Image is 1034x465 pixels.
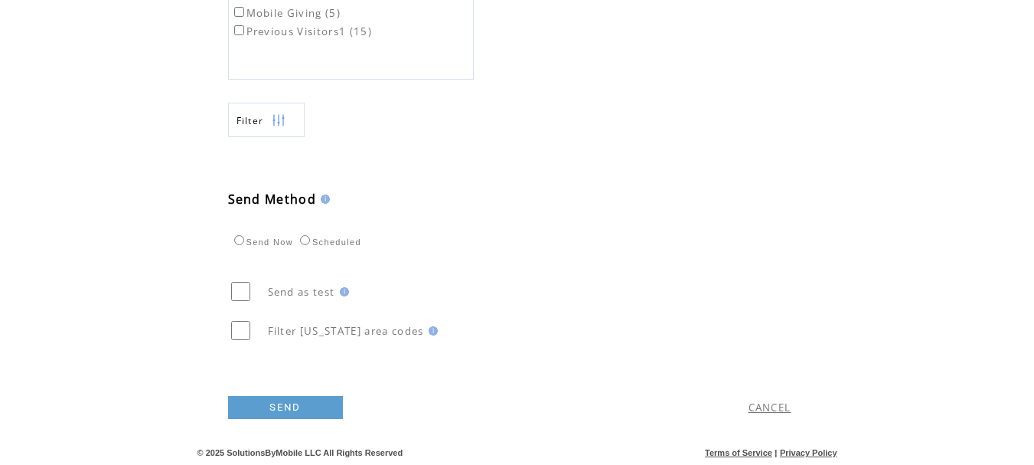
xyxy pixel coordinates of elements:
span: Show filters [236,114,264,127]
span: © 2025 SolutionsByMobile LLC All Rights Reserved [197,448,403,457]
span: | [775,448,777,457]
span: Filter [US_STATE] area codes [268,324,424,338]
span: Send Method [228,191,317,208]
a: CANCEL [749,401,791,414]
label: Scheduled [296,237,361,247]
input: Send Now [234,235,244,245]
img: help.gif [316,195,330,204]
a: Filter [228,103,305,137]
input: Previous Visitors1 (15) [234,25,244,35]
img: help.gif [424,326,438,336]
a: Terms of Service [705,448,772,457]
label: Mobile Giving (5) [231,6,341,20]
input: Scheduled [300,235,310,245]
img: help.gif [335,287,349,296]
label: Previous Visitors1 (15) [231,25,373,38]
a: SEND [228,396,343,419]
img: filters.png [272,103,285,138]
label: Send Now [230,237,293,247]
input: Mobile Giving (5) [234,7,244,17]
a: Privacy Policy [780,448,837,457]
span: Send as test [268,285,335,299]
